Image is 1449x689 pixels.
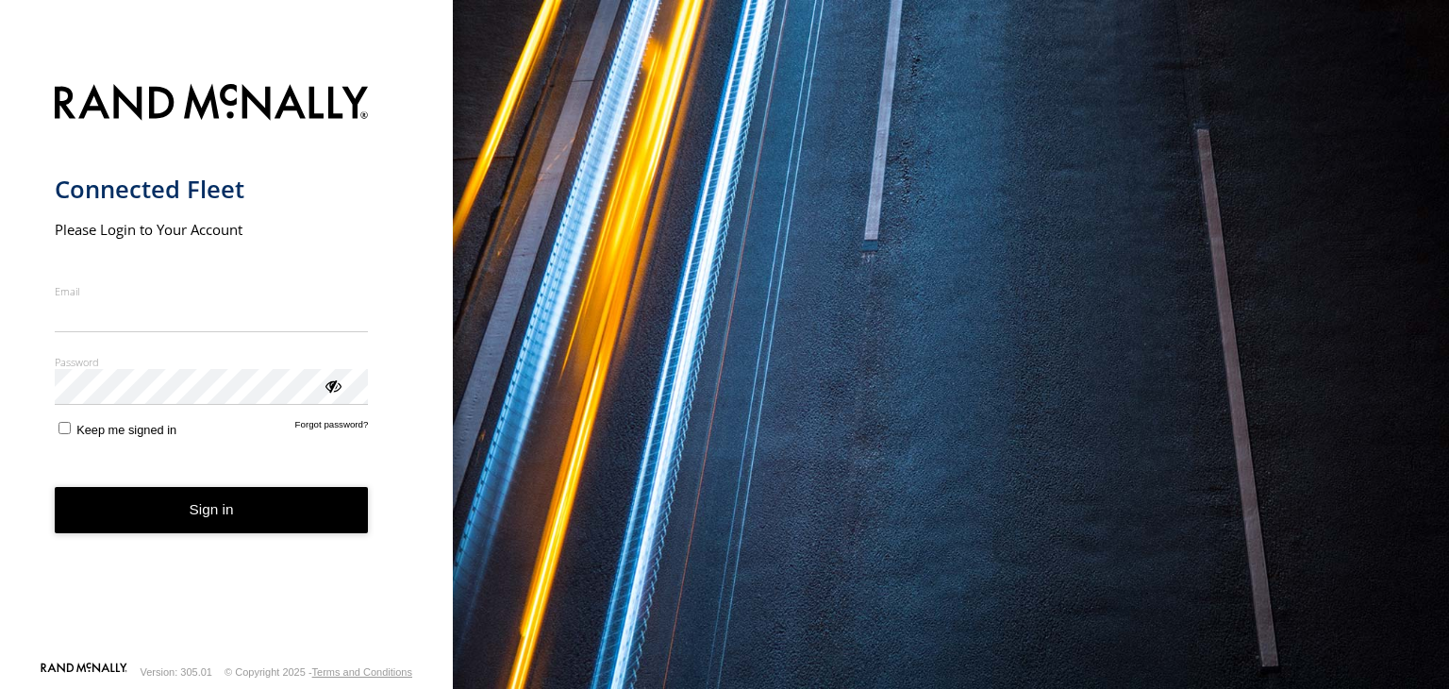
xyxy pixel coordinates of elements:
[58,422,71,434] input: Keep me signed in
[312,666,412,678] a: Terms and Conditions
[55,174,369,205] h1: Connected Fleet
[41,663,127,681] a: Visit our Website
[55,80,369,128] img: Rand McNally
[225,666,412,678] div: © Copyright 2025 -
[55,355,369,369] label: Password
[76,423,176,437] span: Keep me signed in
[141,666,212,678] div: Version: 305.01
[323,376,341,395] div: ViewPassword
[55,73,399,661] form: main
[55,284,369,298] label: Email
[55,487,369,533] button: Sign in
[55,220,369,239] h2: Please Login to Your Account
[295,419,369,437] a: Forgot password?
